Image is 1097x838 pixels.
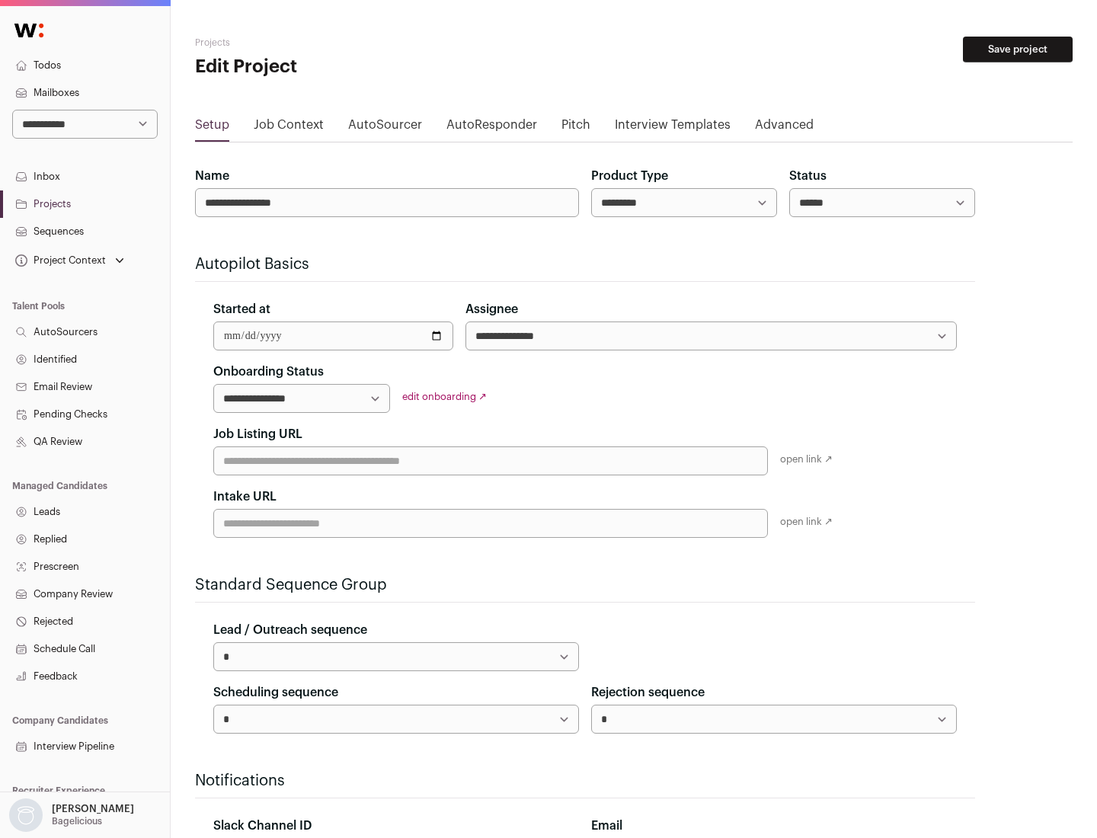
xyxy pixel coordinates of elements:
[195,770,975,792] h2: Notifications
[755,116,814,140] a: Advanced
[12,250,127,271] button: Open dropdown
[963,37,1073,62] button: Save project
[465,300,518,318] label: Assignee
[195,254,975,275] h2: Autopilot Basics
[615,116,731,140] a: Interview Templates
[12,254,106,267] div: Project Context
[195,574,975,596] h2: Standard Sequence Group
[213,683,338,702] label: Scheduling sequence
[213,817,312,835] label: Slack Channel ID
[6,798,137,832] button: Open dropdown
[195,167,229,185] label: Name
[348,116,422,140] a: AutoSourcer
[195,37,488,49] h2: Projects
[52,815,102,827] p: Bagelicious
[213,300,270,318] label: Started at
[195,55,488,79] h1: Edit Project
[446,116,537,140] a: AutoResponder
[213,425,302,443] label: Job Listing URL
[9,798,43,832] img: nopic.png
[213,621,367,639] label: Lead / Outreach sequence
[591,167,668,185] label: Product Type
[254,116,324,140] a: Job Context
[561,116,590,140] a: Pitch
[789,167,827,185] label: Status
[6,15,52,46] img: Wellfound
[591,683,705,702] label: Rejection sequence
[213,488,277,506] label: Intake URL
[402,392,487,401] a: edit onboarding ↗
[591,817,957,835] div: Email
[195,116,229,140] a: Setup
[52,803,134,815] p: [PERSON_NAME]
[213,363,324,381] label: Onboarding Status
